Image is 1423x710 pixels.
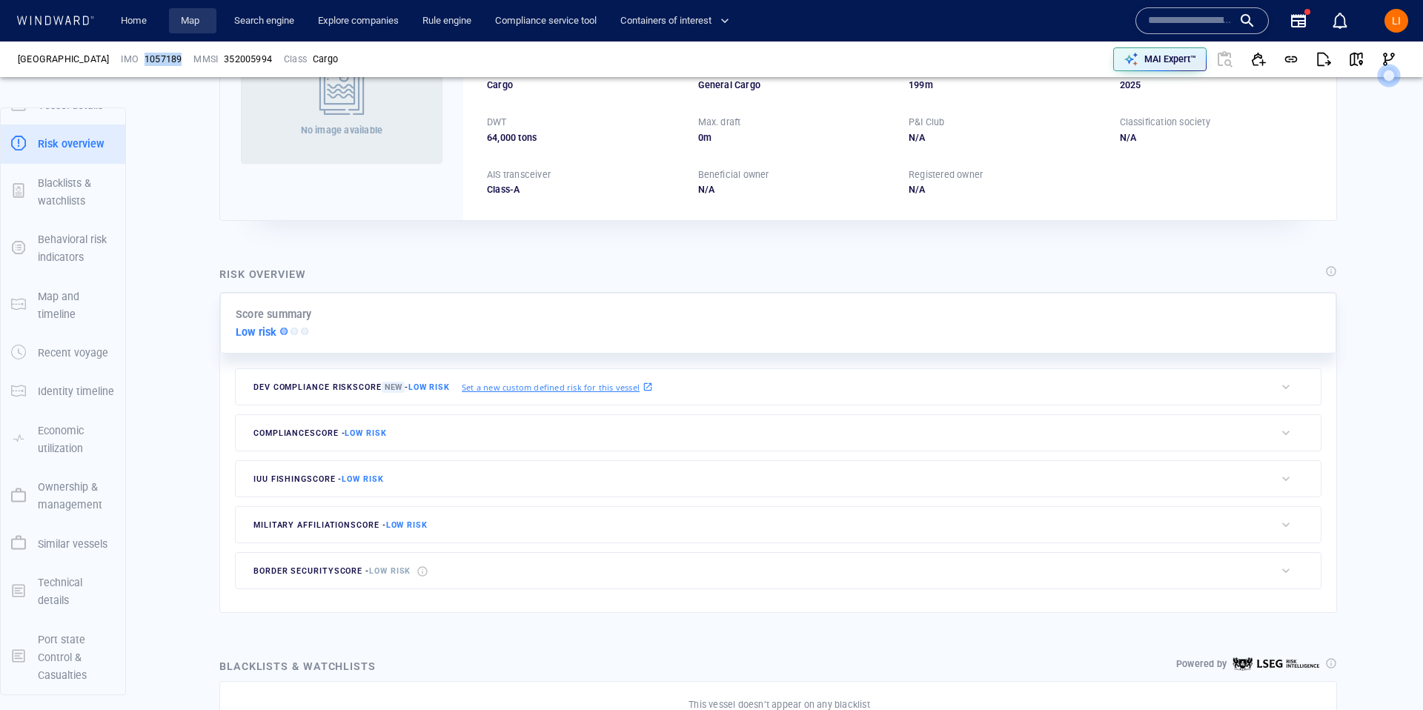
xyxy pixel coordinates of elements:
[69,55,197,66] span: [GEOGRAPHIC_DATA], 5 hours
[69,199,113,210] span: SEA TRIAL
[18,53,109,66] span: OBI ISLAND
[345,428,386,438] span: Low risk
[69,240,199,251] div: Innoshima , [GEOGRAPHIC_DATA]
[312,8,405,34] a: Explore companies
[38,344,108,362] p: Recent voyage
[417,8,477,34] button: Rule engine
[7,15,73,37] div: Activity timeline
[284,53,307,66] p: Class
[462,379,653,395] a: Set a new custom defined risk for this vessel
[236,305,312,323] p: Score summary
[7,402,199,442] dl: [DATE] 08:45Latest position report
[175,8,210,34] a: Map
[180,135,193,144] span: Edit activity risk
[1113,47,1207,71] button: MAI Expert™
[909,79,925,90] span: 199
[614,8,742,34] button: Containers of interest
[7,349,46,367] span: [DATE] 04:46
[382,382,405,393] span: New
[69,186,150,197] span: Destination Change
[1,488,125,502] a: Ownership & management
[7,298,199,339] dl: [DATE] 04:39Found[GEOGRAPHIC_DATA]
[110,8,157,34] button: Home
[7,412,46,430] span: [DATE] 08:45
[462,381,640,394] p: Set a new custom defined risk for this vessel
[1,241,125,255] a: Behavioral risk indicators
[228,8,300,34] button: Search engine
[1,431,125,445] a: Economic utilization
[1079,53,1101,76] div: Toggle map information layers
[1120,131,1313,145] div: N/A
[698,116,741,129] p: Max. draft
[698,168,769,182] p: Beneficial owner
[218,381,246,392] span: 9 days
[69,322,160,333] span: [GEOGRAPHIC_DATA]
[7,257,199,298] dl: [DATE] 06:32Lost3 days, [GEOGRAPHIC_DATA]
[206,374,343,400] button: 9 days[DATE]-[DATE]
[1307,43,1340,76] button: Export report
[121,53,139,66] p: IMO
[487,79,680,92] div: Cargo
[1381,6,1411,36] button: LI
[7,227,46,245] span: [DATE] 04:36
[1,277,125,334] button: Map and timeline
[1,620,125,695] button: Port state Control & Casualties
[127,199,198,210] span: [PERSON_NAME]
[342,474,383,484] span: Low risk
[69,362,123,374] span: [DATE] 06:30
[253,520,428,530] span: military affiliation score -
[698,183,892,196] div: N/A
[38,574,115,610] p: Technical details
[620,13,729,30] span: Containers of interest
[1,468,125,525] button: Ownership & management
[69,268,86,279] span: Lost
[138,362,192,374] span: [DATE] 06:00
[487,116,507,129] p: DWT
[386,520,428,530] span: Low risk
[38,174,115,210] p: Blacklists & watchlists
[1055,53,1079,76] button: Create an AOI.
[69,349,170,360] span: Destination, ETA change
[203,438,268,455] a: Mapbox logo
[169,8,216,34] button: Map
[69,147,199,170] span: [GEOGRAPHIC_DATA], 12 hours
[1392,15,1401,27] span: LI
[219,265,306,283] div: Risk overview
[1055,53,1079,76] div: tooltips.createAOI
[1,384,125,398] a: Identity timeline
[313,53,338,66] div: Cargo
[7,124,199,176] dl: [DATE] 13:36Anchored[GEOGRAPHIC_DATA], 12 hours
[489,8,603,34] button: Compliance service tool
[69,227,102,238] span: Port call
[38,288,115,324] p: Map and timeline
[1275,43,1307,76] button: Get link
[1331,12,1349,30] div: Notification center
[1,583,125,597] a: Technical details
[249,376,313,399] div: [DATE] - [DATE]
[7,216,199,257] dl: [DATE] 04:36Port callInnoshima , [GEOGRAPHIC_DATA]
[38,382,114,400] p: Identity timeline
[301,125,383,136] span: No image available
[698,132,703,143] span: 0
[1032,53,1055,76] div: Toggle vessel historical path
[1010,53,1032,76] div: Focus on vessel path
[1,97,125,111] a: Vessel details
[69,385,170,396] span: NEW SHIP/IWAGI SZ577
[921,447,962,457] a: Mapbox
[909,131,1102,145] div: N/A
[1041,447,1114,457] a: Improve this map
[487,168,551,182] p: AIS transceiver
[69,134,109,145] span: Anchored
[193,53,218,66] p: MMSI
[909,116,945,129] p: P&I Club
[1,184,125,198] a: Blacklists & watchlists
[69,374,139,385] span: [PERSON_NAME]
[1,136,125,150] a: Risk overview
[7,82,46,100] span: [DATE] 08:51
[253,474,384,484] span: IUU Fishing score -
[7,339,199,402] dl: [DATE] 04:46Destination, ETA change[DATE] 06:30[DATE] 06:00[PERSON_NAME]NEW SHIP/IWAGI SZ577
[925,79,933,90] span: m
[69,96,185,107] span: SEA TRIAL [PERSON_NAME]
[1,411,125,468] button: Economic utilization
